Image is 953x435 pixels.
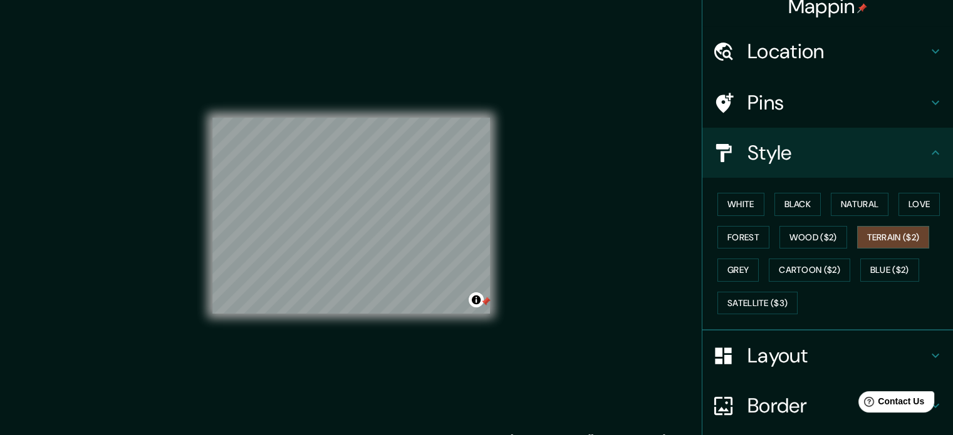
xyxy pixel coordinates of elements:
h4: Layout [747,343,928,368]
button: Terrain ($2) [857,226,930,249]
button: Cartoon ($2) [769,258,850,282]
button: Toggle attribution [469,292,484,307]
div: Layout [702,330,953,381]
button: Grey [717,258,759,282]
button: Black [774,193,821,216]
div: Border [702,381,953,431]
button: Blue ($2) [860,258,919,282]
button: Wood ($2) [779,226,847,249]
button: Natural [831,193,888,216]
button: White [717,193,764,216]
h4: Pins [747,90,928,115]
div: Location [702,26,953,76]
img: pin-icon.png [857,3,867,13]
div: Pins [702,78,953,128]
h4: Style [747,140,928,165]
button: Love [898,193,940,216]
h4: Border [747,393,928,418]
div: Style [702,128,953,178]
button: Forest [717,226,769,249]
h4: Location [747,39,928,64]
iframe: Help widget launcher [841,386,939,421]
button: Satellite ($3) [717,292,798,315]
canvas: Map [212,118,490,314]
